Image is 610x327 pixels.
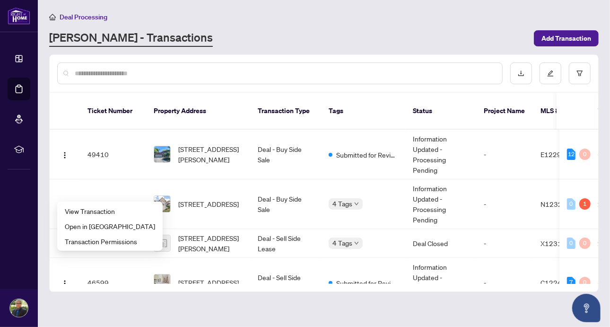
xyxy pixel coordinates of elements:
span: [STREET_ADDRESS][PERSON_NAME] [178,144,243,165]
div: 12 [567,149,575,160]
td: Deal - Sell Side Sale [250,258,321,308]
td: Deal - Buy Side Sale [250,130,321,179]
div: 0 [567,198,575,210]
td: Information Updated - Processing Pending [405,179,476,229]
span: download [518,70,524,77]
td: - [476,258,533,308]
img: thumbnail-img [154,146,170,162]
img: thumbnail-img [154,196,170,212]
span: 4 Tags [332,238,352,248]
td: - [476,179,533,229]
button: Logo [57,147,72,162]
th: Transaction Type [250,93,321,130]
span: down [354,241,359,246]
th: Status [405,93,476,130]
span: home [49,14,56,20]
div: 1 [579,198,591,210]
td: - [476,229,533,258]
button: download [510,62,532,84]
td: Deal Closed [405,229,476,258]
button: Add Transaction [534,30,599,46]
span: Add Transaction [541,31,591,46]
span: [STREET_ADDRESS] [178,199,239,209]
button: edit [540,62,561,84]
button: Open asap [572,294,601,322]
td: Information Updated - Processing Pending [405,130,476,179]
div: 0 [579,238,591,249]
span: X12314008 [540,239,579,247]
a: [PERSON_NAME] - Transactions [49,30,213,47]
span: [STREET_ADDRESS] [178,277,239,288]
span: Deal Processing [60,13,107,21]
th: Ticket Number [80,93,146,130]
td: 49410 [80,130,146,179]
span: 4 Tags [332,198,352,209]
span: N12321505 [540,200,579,208]
img: Logo [61,151,69,159]
button: Logo [57,275,72,290]
img: thumbnail-img [154,274,170,291]
button: Logo [57,196,72,212]
span: E12299056 [540,150,578,159]
td: Deal - Buy Side Sale [250,179,321,229]
td: 46599 [80,258,146,308]
img: Logo [61,280,69,287]
span: Submitted for Review [336,150,398,160]
span: C12241860 [540,278,579,287]
img: logo [8,7,30,25]
th: MLS # [533,93,590,130]
span: filter [576,70,583,77]
span: Submitted for Review [336,278,398,288]
td: Information Updated - Processing Pending [405,258,476,308]
span: View Transaction [65,206,155,216]
th: Tags [321,93,405,130]
span: edit [547,70,554,77]
td: - [476,130,533,179]
th: Project Name [476,93,533,130]
img: Profile Icon [10,299,28,317]
span: [STREET_ADDRESS][PERSON_NAME] [178,233,243,254]
span: Transaction Permissions [65,236,155,247]
span: down [354,202,359,206]
td: 47900 [80,179,146,229]
div: 0 [579,149,591,160]
div: 0 [579,277,591,288]
span: Open in [GEOGRAPHIC_DATA] [65,221,155,231]
div: 0 [567,238,575,249]
th: Property Address [146,93,250,130]
button: filter [569,62,591,84]
td: Deal - Sell Side Lease [250,229,321,258]
div: 7 [567,277,575,288]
